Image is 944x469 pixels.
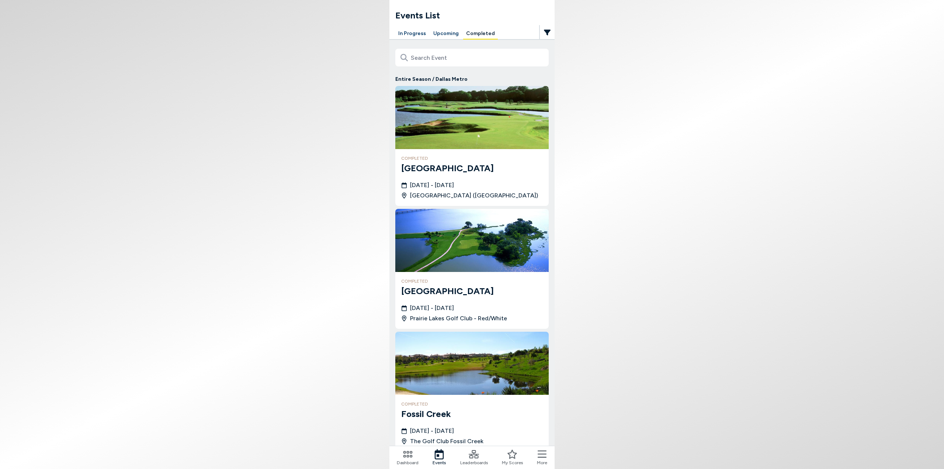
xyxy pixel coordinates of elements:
h4: completed [401,155,543,162]
a: My Scores [502,449,523,466]
h4: completed [401,278,543,284]
span: [DATE] - [DATE] [410,181,454,190]
a: Fossil CreekcompletedFossil Creek[DATE] - [DATE]The Golf Club Fossil Creek [395,332,549,452]
button: More [537,449,547,466]
span: The Golf Club Fossil Creek [410,437,483,446]
button: Completed [463,28,498,39]
h3: [GEOGRAPHIC_DATA] [401,162,543,175]
span: My Scores [502,459,523,466]
span: Leaderboards [460,459,488,466]
div: Manage your account [389,28,555,39]
span: More [537,459,547,466]
p: Entire Season / Dallas Metro [395,75,549,83]
button: Upcoming [430,28,462,39]
a: Riversidecompleted[GEOGRAPHIC_DATA][DATE] - [DATE][GEOGRAPHIC_DATA] ([GEOGRAPHIC_DATA]) [395,86,549,206]
span: Events [433,459,446,466]
span: Prairie Lakes Golf Club - Red/White [410,314,507,323]
img: Fossil Creek [395,332,549,395]
h4: completed [401,401,543,407]
h1: Events List [395,9,555,22]
span: [DATE] - [DATE] [410,304,454,313]
a: Leaderboards [460,449,488,466]
h3: [GEOGRAPHIC_DATA] [401,284,543,298]
h3: Fossil Creek [401,407,543,421]
img: Prairie Lakes [395,209,549,272]
a: Events [433,449,446,466]
img: Riverside [395,86,549,149]
button: In Progress [395,28,429,39]
span: [GEOGRAPHIC_DATA] ([GEOGRAPHIC_DATA]) [410,191,538,200]
span: [DATE] - [DATE] [410,427,454,435]
span: Dashboard [397,459,419,466]
a: Prairie Lakescompleted[GEOGRAPHIC_DATA][DATE] - [DATE]Prairie Lakes Golf Club - Red/White [395,209,549,329]
a: Dashboard [397,449,419,466]
input: Search Event [395,49,549,66]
